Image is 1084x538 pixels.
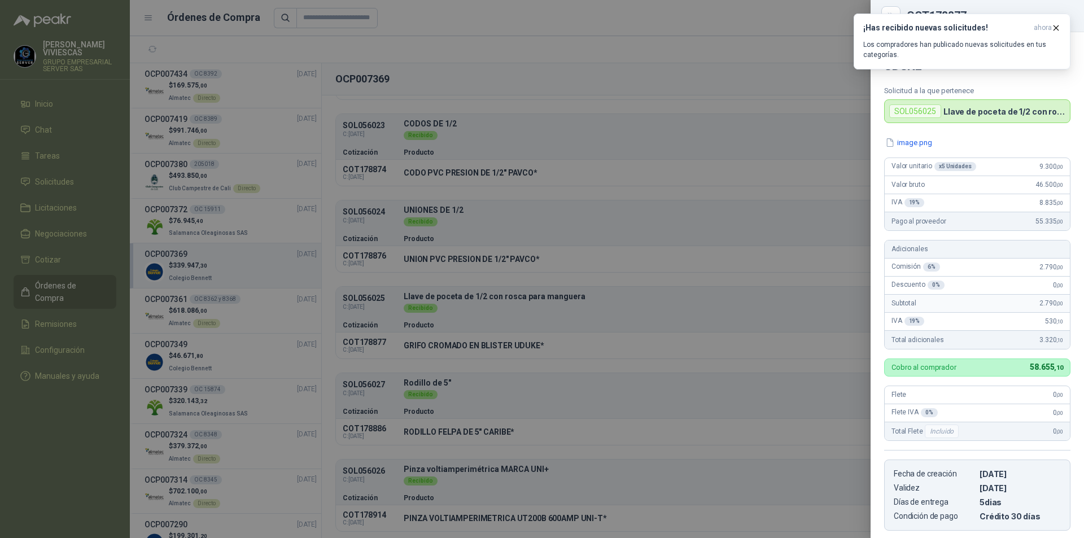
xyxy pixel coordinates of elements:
p: [DATE] [980,483,1061,493]
div: SOL056025 [889,104,941,118]
span: ,10 [1054,364,1063,371]
span: ,00 [1056,428,1063,435]
span: 530 [1045,317,1063,325]
span: ,00 [1056,264,1063,270]
div: 19 % [904,198,925,207]
span: ,00 [1056,300,1063,307]
span: Total Flete [891,425,961,438]
span: ,00 [1056,218,1063,225]
span: Subtotal [891,299,916,307]
span: 0 [1053,427,1063,435]
span: Valor unitario [891,162,976,171]
span: IVA [891,198,924,207]
span: 8.835 [1039,199,1063,207]
span: 55.335 [1035,217,1063,225]
p: Los compradores han publicado nuevas solicitudes en tus categorías. [863,40,1061,60]
span: ahora [1034,23,1052,33]
p: Crédito 30 días [980,511,1061,521]
span: 2.790 [1039,299,1063,307]
p: Validez [894,483,975,493]
span: ,10 [1056,318,1063,325]
div: Incluido [925,425,959,438]
p: Condición de pago [894,511,975,521]
div: 0 % [928,281,945,290]
span: 9.300 [1039,163,1063,170]
span: ,10 [1056,337,1063,343]
span: Flete [891,391,906,399]
h3: ¡Has recibido nuevas solicitudes! [863,23,1029,33]
div: 6 % [923,263,940,272]
span: ,00 [1056,410,1063,416]
span: 0 [1053,391,1063,399]
p: Llave de poceta de 1/2 con rosca para manguera [943,107,1065,116]
span: ,00 [1056,392,1063,398]
span: 0 [1053,409,1063,417]
span: ,00 [1056,164,1063,170]
div: x 5 Unidades [934,162,976,171]
span: IVA [891,317,924,326]
p: [DATE] [980,469,1061,479]
span: Descuento [891,281,945,290]
div: COT178877 [907,10,1070,21]
span: Comisión [891,263,940,272]
div: Total adicionales [885,331,1070,349]
p: Cobro al comprador [891,364,956,371]
p: Fecha de creación [894,469,975,479]
span: Flete IVA [891,408,938,417]
span: 0 [1053,281,1063,289]
span: 3.320 [1039,336,1063,344]
span: Valor bruto [891,181,924,189]
span: 58.655 [1030,362,1063,371]
span: 2.790 [1039,263,1063,271]
p: 5 dias [980,497,1061,507]
button: Close [884,9,898,23]
span: 46.500 [1035,181,1063,189]
div: Adicionales [885,240,1070,259]
p: Solicitud a la que pertenece [884,86,1070,95]
button: ¡Has recibido nuevas solicitudes!ahora Los compradores han publicado nuevas solicitudes en tus ca... [854,14,1070,69]
span: Pago al proveedor [891,217,946,225]
span: ,00 [1056,182,1063,188]
div: 0 % [921,408,938,417]
div: 19 % [904,317,925,326]
span: ,00 [1056,200,1063,206]
p: Días de entrega [894,497,975,507]
span: ,00 [1056,282,1063,288]
button: image.png [884,137,933,148]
